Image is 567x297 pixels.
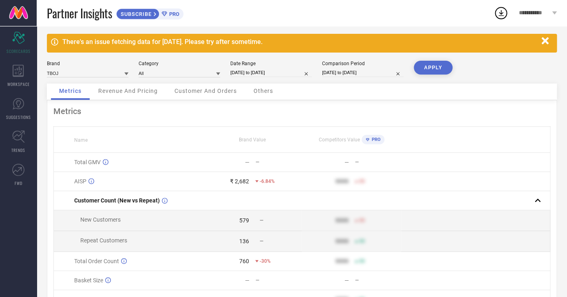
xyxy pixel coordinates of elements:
div: 136 [239,238,249,244]
div: — [256,159,301,165]
span: PRO [369,137,380,142]
div: 9999 [335,217,349,224]
span: — [260,218,263,223]
span: 50 [359,178,365,184]
span: Competitors Value [318,137,360,143]
span: Partner Insights [47,5,112,22]
div: 9999 [335,178,349,185]
div: Metrics [53,106,550,116]
span: AISP [74,178,86,185]
div: Comparison Period [322,61,404,66]
div: 760 [239,258,249,264]
span: Total GMV [74,159,101,165]
span: — [260,238,263,244]
span: TRENDS [11,147,25,153]
div: Brand [47,61,128,66]
span: Repeat Customers [80,237,127,244]
input: Select date range [230,68,312,77]
span: Total Order Count [74,258,119,264]
span: Brand Value [239,137,266,143]
div: 9999 [335,238,349,244]
span: 50 [359,218,365,223]
div: — [245,277,249,284]
div: Category [139,61,220,66]
button: APPLY [414,61,452,75]
div: — [245,159,249,165]
span: 50 [359,238,365,244]
span: Customer Count (New vs Repeat) [74,197,160,204]
span: -30% [260,258,271,264]
div: Date Range [230,61,312,66]
span: Revenue And Pricing [98,88,158,94]
span: SUGGESTIONS [6,114,31,120]
div: — [355,159,401,165]
div: Open download list [494,6,508,20]
span: Basket Size [74,277,103,284]
a: SUBSCRIBEPRO [116,7,183,20]
div: — [344,277,349,284]
div: — [344,159,349,165]
div: 579 [239,217,249,224]
div: 9999 [335,258,349,264]
div: ₹ 2,682 [230,178,249,185]
div: There's an issue fetching data for [DATE]. Please try after sometime. [62,38,537,46]
span: New Customers [80,216,121,223]
input: Select comparison period [322,68,404,77]
span: Name [74,137,88,143]
span: Metrics [59,88,82,94]
span: FWD [15,180,22,186]
span: PRO [167,11,179,17]
span: WORKSPACE [7,81,30,87]
span: Customer And Orders [174,88,237,94]
span: SCORECARDS [7,48,31,54]
div: — [355,277,401,283]
span: SUBSCRIBE [117,11,154,17]
div: — [256,277,301,283]
span: 50 [359,258,365,264]
span: -6.84% [260,178,275,184]
span: Others [254,88,273,94]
